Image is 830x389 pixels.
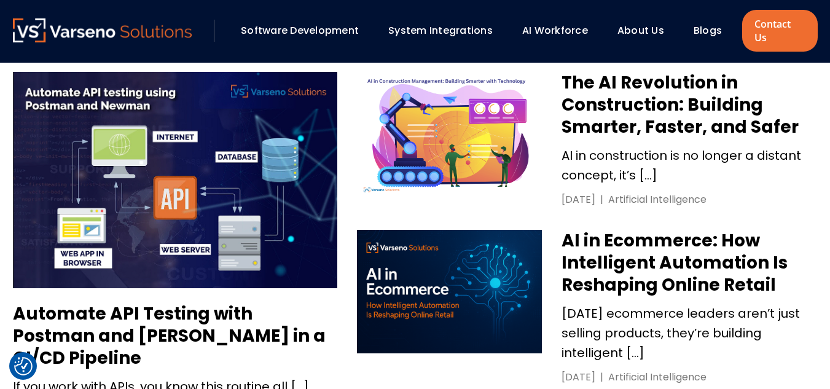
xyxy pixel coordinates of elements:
div: | [595,192,608,207]
div: [DATE] [562,192,595,207]
img: Varseno Solutions – Product Engineering & IT Services [13,18,192,42]
a: System Integrations [388,23,493,37]
div: Blogs [687,20,739,41]
div: About Us [611,20,681,41]
img: AI in Ecommerce: How Intelligent Automation Is Reshaping Online Retail [357,230,542,353]
a: Contact Us [742,10,817,52]
img: Automate API Testing with Postman and Newman in a CI/CD Pipeline [13,72,337,288]
a: The AI Revolution in Construction: Building Smarter, Faster, and Safer The AI Revolution in Const... [357,72,818,210]
div: Artificial Intelligence [608,192,707,207]
a: Blogs [694,23,722,37]
div: Software Development [235,20,376,41]
h3: The AI Revolution in Construction: Building Smarter, Faster, and Safer [562,72,817,138]
div: AI Workforce [516,20,605,41]
img: Revisit consent button [14,357,33,375]
a: Varseno Solutions – Product Engineering & IT Services [13,18,192,43]
div: System Integrations [382,20,510,41]
p: AI in construction is no longer a distant concept, it’s […] [562,146,817,185]
a: AI in Ecommerce: How Intelligent Automation Is Reshaping Online Retail AI in Ecommerce: How Intel... [357,230,818,385]
div: | [595,370,608,385]
div: Artificial Intelligence [608,370,707,385]
p: [DATE] ecommerce leaders aren’t just selling products, they’re building intelligent […] [562,304,817,363]
a: About Us [617,23,664,37]
a: AI Workforce [522,23,588,37]
h3: AI in Ecommerce: How Intelligent Automation Is Reshaping Online Retail [562,230,817,296]
h3: Automate API Testing with Postman and [PERSON_NAME] in a CI/CD Pipeline [13,303,337,369]
a: Software Development [241,23,359,37]
img: The AI Revolution in Construction: Building Smarter, Faster, and Safer [357,72,542,195]
div: [DATE] [562,370,595,385]
button: Cookie Settings [14,357,33,375]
